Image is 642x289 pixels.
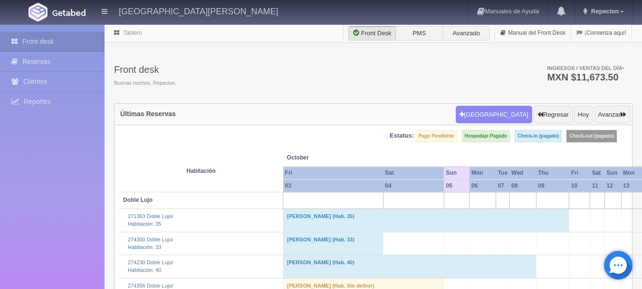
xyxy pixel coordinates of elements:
[123,197,153,203] b: Doble Lujo
[416,130,457,142] label: Pago Pendiente
[442,26,490,40] label: Avanzado
[114,80,176,87] span: Buenas noches, Repecion.
[283,255,537,278] td: [PERSON_NAME] (Hab. 40)
[574,106,593,124] button: Hoy
[29,3,48,21] img: Getabed
[128,213,173,227] a: 271363 Doble Lujo/Habitación: 35
[395,26,443,40] label: PMS
[594,106,630,124] button: Avanzar
[456,106,532,124] button: [GEOGRAPHIC_DATA]
[566,130,617,142] label: Check-out (pagado)
[604,167,621,179] th: Sun
[444,167,470,179] th: Sun
[534,106,572,124] button: Regresar
[283,167,383,179] th: Fri
[509,167,536,179] th: Wed
[547,72,624,82] h3: MXN $11,673.50
[283,179,383,192] th: 03
[536,179,569,192] th: 09
[383,179,444,192] th: 04
[123,30,142,36] a: Tablero
[589,8,619,15] span: Repecion
[536,167,569,179] th: Thu
[120,110,176,118] h4: Últimas Reservas
[509,179,536,192] th: 08
[470,167,496,179] th: Mon
[128,259,173,273] a: 274230 Doble Lujo/Habitación: 40
[119,5,278,17] h4: [GEOGRAPHIC_DATA][PERSON_NAME]
[383,167,444,179] th: Sat
[496,179,509,192] th: 07
[496,167,509,179] th: Tue
[283,232,383,255] td: [PERSON_NAME] (Hab. 33)
[390,131,414,140] label: Estatus:
[569,179,590,192] th: 10
[604,179,621,192] th: 12
[128,237,173,250] a: 274300 Doble Lujo/Habitación: 33
[348,26,396,40] label: Front Desk
[571,24,632,42] a: ¡Comienza aquí!
[114,64,176,75] h3: Front desk
[52,9,86,16] img: Getabed
[444,179,470,192] th: 05
[590,179,605,192] th: 11
[470,179,496,192] th: 06
[495,24,571,42] a: Manual del Front Desk
[569,167,590,179] th: Fri
[187,168,216,174] strong: Habitación
[283,209,569,232] td: [PERSON_NAME] (Hab. 35)
[590,167,605,179] th: Sat
[515,130,562,142] label: Check-in (pagado)
[462,130,510,142] label: Hospedaje Pagado
[287,154,441,162] span: October
[547,65,624,71] span: Ingresos / Ventas del día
